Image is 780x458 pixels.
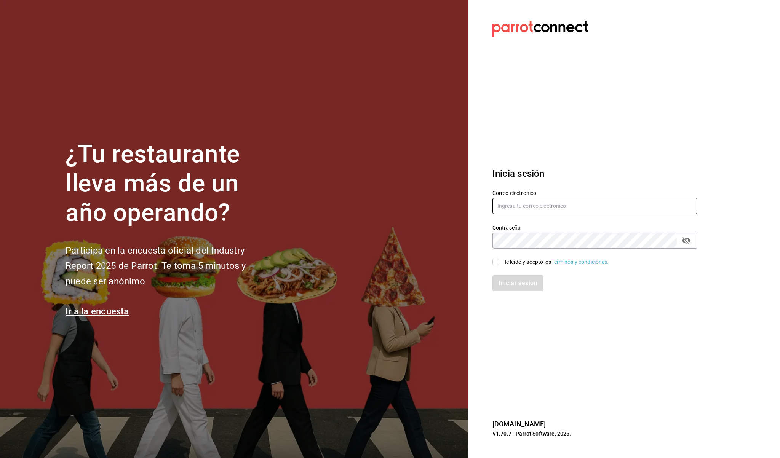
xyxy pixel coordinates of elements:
h1: ¿Tu restaurante lleva más de un año operando? [66,140,271,227]
a: Términos y condiciones. [551,259,609,265]
label: Contraseña [492,225,697,230]
button: passwordField [680,234,693,247]
a: [DOMAIN_NAME] [492,420,546,428]
h2: Participa en la encuesta oficial del Industry Report 2025 de Parrot. Te toma 5 minutos y puede se... [66,243,271,289]
a: Ir a la encuesta [66,306,129,317]
input: Ingresa tu correo electrónico [492,198,697,214]
p: V1.70.7 - Parrot Software, 2025. [492,430,697,437]
h3: Inicia sesión [492,167,697,180]
label: Correo electrónico [492,190,697,196]
div: He leído y acepto los [502,258,609,266]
